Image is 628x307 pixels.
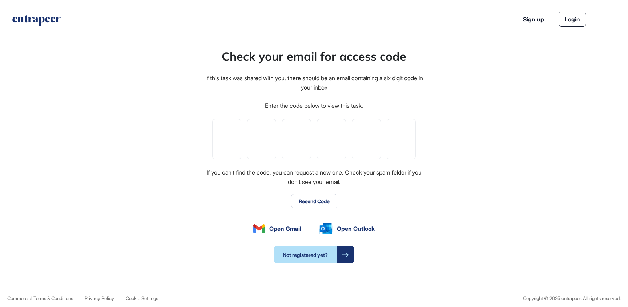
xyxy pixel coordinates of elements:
[269,224,301,233] span: Open Gmail
[319,223,375,234] a: Open Outlook
[7,296,73,301] a: Commercial Terms & Conditions
[204,74,424,92] div: If this task was shared with you, there should be an email containing a six digit code in your inbox
[265,101,363,111] div: Enter the code below to view this task.
[337,224,375,233] span: Open Outlook
[523,15,544,24] a: Sign up
[291,194,337,208] button: Resend Code
[274,246,354,263] a: Not registered yet?
[12,15,61,29] a: entrapeer-logo
[559,12,586,27] a: Login
[253,224,301,233] a: Open Gmail
[222,48,406,65] div: Check your email for access code
[85,296,114,301] a: Privacy Policy
[523,296,621,301] div: Copyright © 2025 entrapeer, All rights reserved.
[126,296,158,301] a: Cookie Settings
[204,168,424,187] div: If you can't find the code, you can request a new one. Check your spam folder if you don't see yo...
[274,246,337,263] span: Not registered yet?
